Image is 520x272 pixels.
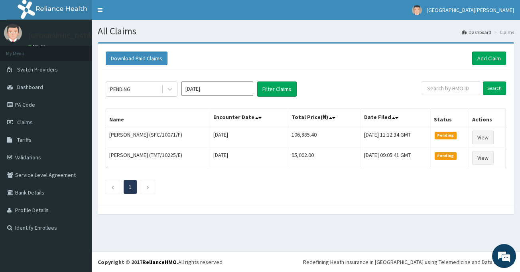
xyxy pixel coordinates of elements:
[28,32,146,40] p: [GEOGRAPHIC_DATA][PERSON_NAME]
[111,183,114,191] a: Previous page
[360,109,430,127] th: Date Filed
[360,148,430,168] td: [DATE] 09:05:41 GMT
[257,81,297,97] button: Filter Claims
[98,26,514,36] h1: All Claims
[472,52,506,65] a: Add Claim
[106,109,210,127] th: Name
[129,183,132,191] a: Page 1 is your current page
[28,44,47,49] a: Online
[483,81,506,95] input: Search
[469,109,506,127] th: Actions
[431,109,469,127] th: Status
[422,81,480,95] input: Search by HMO ID
[17,66,58,73] span: Switch Providers
[303,258,514,266] div: Redefining Heath Insurance in [GEOGRAPHIC_DATA] using Telemedicine and Data Science!
[288,109,361,127] th: Total Price(₦)
[181,81,253,96] input: Select Month and Year
[492,29,514,36] li: Claims
[288,127,361,148] td: 106,885.40
[435,152,457,159] span: Pending
[106,127,210,148] td: [PERSON_NAME] (SFC/10071/F)
[288,148,361,168] td: 95,002.00
[110,85,130,93] div: PENDING
[106,52,167,65] button: Download Paid Claims
[17,83,43,91] span: Dashboard
[4,24,22,42] img: User Image
[427,6,514,14] span: [GEOGRAPHIC_DATA][PERSON_NAME]
[412,5,422,15] img: User Image
[472,151,494,165] a: View
[98,258,178,266] strong: Copyright © 2017 .
[146,183,150,191] a: Next page
[17,119,33,126] span: Claims
[472,131,494,144] a: View
[210,109,288,127] th: Encounter Date
[106,148,210,168] td: [PERSON_NAME] (TMT/10225/E)
[360,127,430,148] td: [DATE] 11:12:34 GMT
[210,148,288,168] td: [DATE]
[92,252,520,272] footer: All rights reserved.
[462,29,491,36] a: Dashboard
[142,258,177,266] a: RelianceHMO
[210,127,288,148] td: [DATE]
[17,136,32,143] span: Tariffs
[435,132,457,139] span: Pending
